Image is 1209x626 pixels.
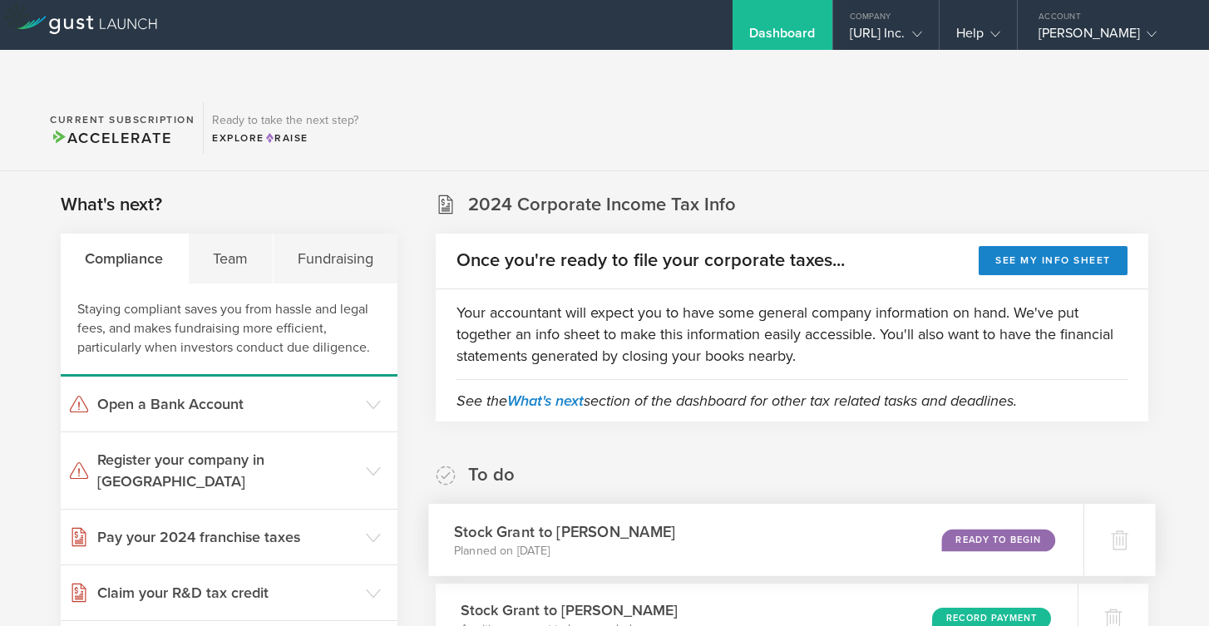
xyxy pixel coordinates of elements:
[50,129,171,147] span: Accelerate
[468,463,515,487] h2: To do
[454,542,675,559] p: Planned on [DATE]
[979,246,1128,275] button: See my info sheet
[97,449,358,492] h3: Register your company in [GEOGRAPHIC_DATA]
[97,393,358,415] h3: Open a Bank Account
[941,529,1055,551] div: Ready to Begin
[1126,546,1209,626] iframe: Chat Widget
[461,599,678,621] h3: Stock Grant to [PERSON_NAME]
[264,132,308,144] span: Raise
[274,234,398,283] div: Fundraising
[850,25,922,50] div: [URL] Inc.
[454,520,675,543] h3: Stock Grant to [PERSON_NAME]
[507,392,584,410] a: What's next
[97,526,358,548] h3: Pay your 2024 franchise taxes
[749,25,816,50] div: Dashboard
[212,131,358,145] div: Explore
[456,249,845,273] h2: Once you're ready to file your corporate taxes...
[468,193,736,217] h2: 2024 Corporate Income Tax Info
[429,504,1083,576] div: Stock Grant to [PERSON_NAME]Planned on [DATE]Ready to Begin
[189,234,274,283] div: Team
[956,25,1000,50] div: Help
[61,234,189,283] div: Compliance
[203,102,367,154] div: Ready to take the next step?ExploreRaise
[97,582,358,604] h3: Claim your R&D tax credit
[50,115,195,125] h2: Current Subscription
[212,115,358,126] h3: Ready to take the next step?
[456,392,1017,410] em: See the section of the dashboard for other tax related tasks and deadlines.
[61,283,397,377] div: Staying compliant saves you from hassle and legal fees, and makes fundraising more efficient, par...
[456,302,1128,367] p: Your accountant will expect you to have some general company information on hand. We've put toget...
[1039,25,1180,50] div: [PERSON_NAME]
[61,193,162,217] h2: What's next?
